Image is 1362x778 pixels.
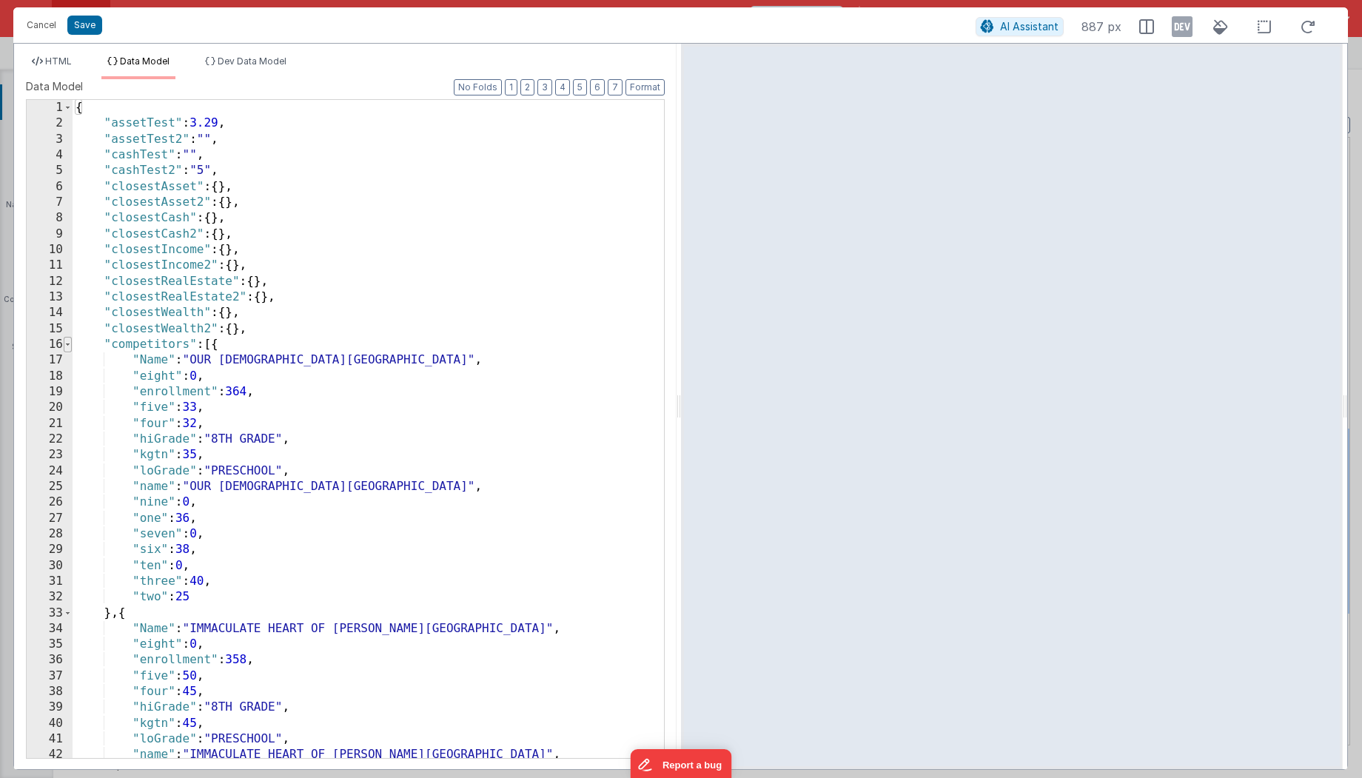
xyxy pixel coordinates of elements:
div: 35 [27,637,73,652]
button: 5 [573,79,587,95]
div: 41 [27,731,73,747]
div: 27 [27,511,73,526]
button: Cancel [19,15,64,36]
div: 33 [27,606,73,621]
div: 22 [27,432,73,447]
div: 29 [27,542,73,557]
button: 7 [608,79,623,95]
div: 8 [27,210,73,226]
div: 42 [27,747,73,762]
span: Data Model [120,56,170,67]
div: 10 [27,242,73,258]
button: 2 [520,79,534,95]
span: HTML [45,56,72,67]
div: 37 [27,668,73,684]
div: 34 [27,621,73,637]
span: Data Model [26,79,83,94]
div: 40 [27,716,73,731]
div: 9 [27,227,73,242]
div: 24 [27,463,73,479]
div: 13 [27,289,73,305]
div: 26 [27,494,73,510]
div: 7 [27,195,73,210]
button: Save [67,16,102,35]
div: 25 [27,479,73,494]
div: 21 [27,416,73,432]
div: 38 [27,684,73,700]
div: 17 [27,352,73,368]
div: 5 [27,163,73,178]
div: 28 [27,526,73,542]
button: AI Assistant [976,17,1064,36]
div: 1 [27,100,73,115]
div: 2 [27,115,73,131]
button: 6 [590,79,605,95]
div: 30 [27,558,73,574]
button: 3 [537,79,552,95]
span: 887 px [1081,18,1121,36]
button: Format [625,79,665,95]
button: 4 [555,79,570,95]
button: 1 [505,79,517,95]
div: 19 [27,384,73,400]
div: 12 [27,274,73,289]
button: No Folds [454,79,502,95]
div: 15 [27,321,73,337]
div: 20 [27,400,73,415]
div: 6 [27,179,73,195]
div: 18 [27,369,73,384]
div: 3 [27,132,73,147]
div: 23 [27,447,73,463]
span: AI Assistant [1000,20,1059,33]
div: 31 [27,574,73,589]
div: 36 [27,652,73,668]
div: 39 [27,700,73,715]
div: 11 [27,258,73,273]
div: 32 [27,589,73,605]
div: 14 [27,305,73,321]
div: 16 [27,337,73,352]
div: 4 [27,147,73,163]
span: Dev Data Model [218,56,286,67]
